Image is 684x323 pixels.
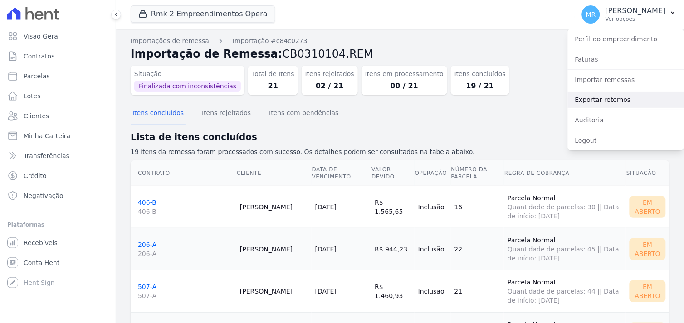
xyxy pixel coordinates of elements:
[415,186,451,228] td: Inclusão
[131,36,669,46] nav: Breadcrumb
[233,36,308,46] a: Importação #c84c0273
[568,112,684,128] a: Auditoria
[504,160,626,186] th: Regra de Cobrança
[24,72,50,81] span: Parcelas
[4,67,112,85] a: Parcelas
[365,81,444,92] dd: 00 / 21
[131,5,275,23] button: Rmk 2 Empreendimentos Opera
[508,245,622,263] span: Quantidade de parcelas: 45 || Data de início: [DATE]
[371,270,415,312] td: R$ 1.460,93
[4,187,112,205] a: Negativação
[305,81,354,92] dd: 02 / 21
[138,207,233,216] span: 406-B
[4,107,112,125] a: Clientes
[312,186,371,228] td: [DATE]
[630,280,666,302] div: Em Aberto
[312,160,371,186] th: Data de Vencimento
[415,270,451,312] td: Inclusão
[236,186,312,228] td: [PERSON_NAME]
[305,69,354,79] dt: Itens rejeitados
[267,102,340,125] button: Itens com pendências
[586,11,596,18] span: MR
[606,6,666,15] p: [PERSON_NAME]
[504,270,626,312] td: Parcela Normal
[371,160,415,186] th: Valor devido
[451,160,504,186] th: Número da Parcela
[371,228,415,270] td: R$ 944,23
[451,270,504,312] td: 21
[454,81,506,92] dd: 19 / 21
[252,81,294,92] dd: 21
[283,48,373,60] span: CB0310104.REM
[4,47,112,65] a: Contratos
[568,72,684,88] a: Importar remessas
[236,160,312,186] th: Cliente
[606,15,666,23] p: Ver opções
[131,147,669,157] p: 19 itens da remessa foram processados com sucesso. Os detalhes podem ser consultados na tabela ab...
[504,228,626,270] td: Parcela Normal
[131,46,669,62] h2: Importação de Remessa:
[451,228,504,270] td: 22
[252,69,294,79] dt: Total de Itens
[7,219,108,230] div: Plataformas
[626,160,669,186] th: Situação
[134,69,241,79] dt: Situação
[4,87,112,105] a: Lotes
[4,127,112,145] a: Minha Carteira
[138,283,233,300] a: 507-A507-A
[131,160,236,186] th: Contrato
[200,102,253,125] button: Itens rejeitados
[4,147,112,165] a: Transferências
[568,51,684,67] a: Faturas
[415,160,451,186] th: Operação
[138,241,233,258] a: 206-A206-A
[312,228,371,270] td: [DATE]
[134,81,241,92] span: Finalizada com inconsistências
[131,130,669,144] h2: Lista de itens concluídos
[4,254,112,272] a: Conta Hent
[236,228,312,270] td: [PERSON_NAME]
[24,171,47,180] span: Crédito
[630,238,666,260] div: Em Aberto
[24,92,41,101] span: Lotes
[415,228,451,270] td: Inclusão
[24,258,59,267] span: Conta Hent
[454,69,506,79] dt: Itens concluídos
[312,270,371,312] td: [DATE]
[138,249,233,258] span: 206-A
[568,92,684,108] a: Exportar retornos
[131,102,186,125] button: Itens concluídos
[508,202,622,221] span: Quantidade de parcelas: 30 || Data de início: [DATE]
[138,291,233,300] span: 507-A
[371,186,415,228] td: R$ 1.565,65
[4,234,112,252] a: Recebíveis
[24,151,69,160] span: Transferências
[24,131,70,140] span: Minha Carteira
[236,270,312,312] td: [PERSON_NAME]
[4,27,112,45] a: Visão Geral
[365,69,444,79] dt: Itens em processamento
[568,31,684,47] a: Perfil do empreendimento
[575,2,684,27] button: MR [PERSON_NAME] Ver opções
[24,32,60,41] span: Visão Geral
[24,52,54,61] span: Contratos
[131,36,209,46] a: Importações de remessa
[138,199,233,216] a: 406-B406-B
[24,111,49,121] span: Clientes
[504,186,626,228] td: Parcela Normal
[630,196,666,218] div: Em Aberto
[4,167,112,185] a: Crédito
[451,186,504,228] td: 16
[24,191,64,200] span: Negativação
[508,287,622,305] span: Quantidade de parcelas: 44 || Data de início: [DATE]
[568,132,684,149] a: Logout
[24,238,58,247] span: Recebíveis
